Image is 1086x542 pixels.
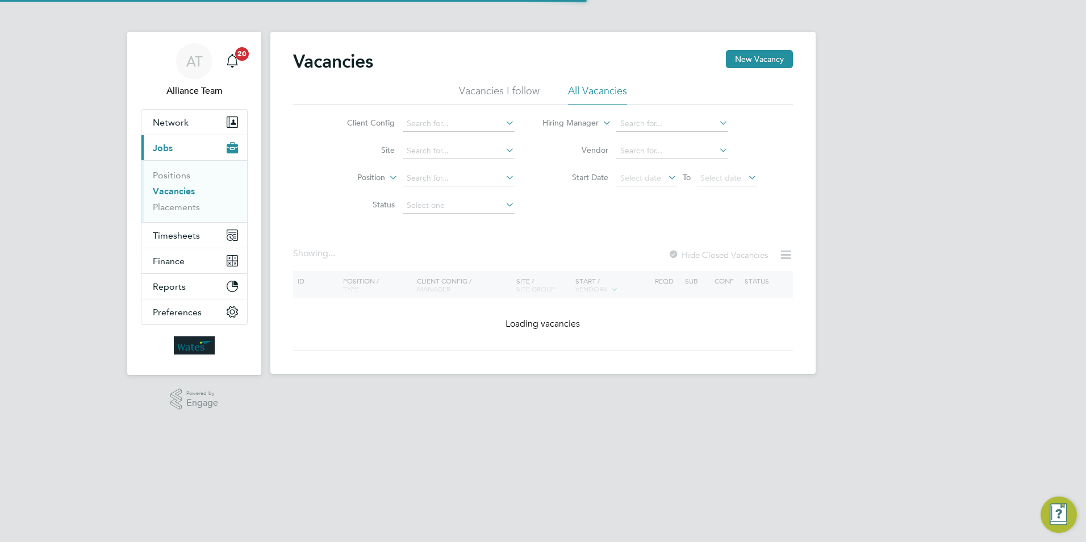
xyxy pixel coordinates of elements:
input: Search for... [403,170,515,186]
span: To [679,170,694,185]
span: Powered by [186,389,218,398]
button: Engage Resource Center [1041,497,1077,533]
button: Jobs [141,135,247,160]
span: AT [186,54,203,69]
label: Hide Closed Vacancies [668,249,768,260]
a: Powered byEngage [170,389,219,410]
a: Vacancies [153,186,195,197]
span: Finance [153,256,185,266]
label: Client Config [329,118,395,128]
span: Alliance Team [141,84,248,98]
span: Timesheets [153,230,200,241]
span: Jobs [153,143,173,153]
label: Site [329,145,395,155]
label: Hiring Manager [533,118,599,129]
span: Select date [700,173,741,183]
a: Positions [153,170,190,181]
button: Preferences [141,299,247,324]
nav: Main navigation [127,32,261,375]
a: 20 [221,43,244,80]
span: Preferences [153,307,202,318]
div: Showing [293,248,337,260]
label: Position [320,172,385,184]
input: Search for... [403,143,515,159]
span: Select date [620,173,661,183]
a: Placements [153,202,200,212]
span: Network [153,117,189,128]
button: Timesheets [141,223,247,248]
input: Search for... [616,116,728,132]
label: Vendor [543,145,608,155]
a: ATAlliance Team [141,43,248,98]
button: New Vacancy [726,50,793,68]
h2: Vacancies [293,50,373,73]
span: 20 [235,47,249,61]
label: Start Date [543,172,608,182]
li: All Vacancies [568,84,627,105]
span: ... [328,248,335,259]
button: Reports [141,274,247,299]
li: Vacancies I follow [459,84,540,105]
span: Reports [153,281,186,292]
div: Jobs [141,160,247,222]
label: Status [329,199,395,210]
input: Search for... [616,143,728,159]
button: Finance [141,248,247,273]
button: Network [141,110,247,135]
input: Search for... [403,116,515,132]
span: Engage [186,398,218,408]
input: Select one [403,198,515,214]
a: Go to home page [141,336,248,355]
img: wates-logo-retina.png [174,336,215,355]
